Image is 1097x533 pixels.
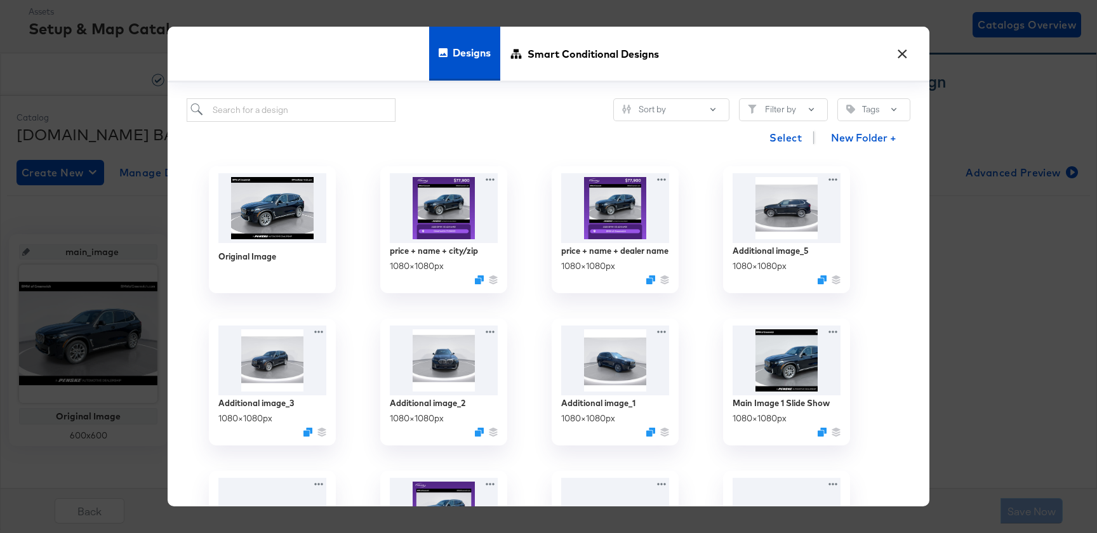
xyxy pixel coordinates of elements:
button: Select [764,125,807,150]
div: price + name + city/zip1080×1080pxDuplicate [380,166,507,293]
div: 1080 × 1080 px [218,412,272,424]
div: Original Image [218,251,276,263]
span: Select [769,129,802,147]
div: price + name + dealer name [561,245,668,257]
svg: Duplicate [303,428,312,437]
div: Original Image [209,166,336,293]
svg: Duplicate [818,275,827,284]
div: 1080 × 1080 px [561,412,615,424]
div: Additional image_11080×1080pxDuplicate [552,319,679,445]
img: sHiVwBJtPhbheTcdSXSpWQ.jpg [390,326,498,395]
svg: Duplicate [475,428,484,437]
img: YQtZdRMuTaZ6I9g8ZQ6Dwg.jpg [561,173,669,243]
button: New Folder + [820,127,907,151]
div: Additional image_5 [733,245,809,257]
div: Additional image_1 [561,397,635,409]
svg: Duplicate [646,275,655,284]
span: Designs [453,25,491,81]
svg: Filter [748,105,757,114]
img: nZC59MOJzE9iOFHq3v6plQ.jpg [561,326,669,395]
img: FISLlIScOuo3hAwY7UtK8w.jpg [733,173,841,243]
div: Additional image_21080×1080pxDuplicate [380,319,507,445]
svg: Duplicate [646,428,655,437]
svg: Duplicate [818,428,827,437]
div: 1080 × 1080 px [561,260,615,272]
img: OlX23NWXVcYEjzictNwsSQ.jpg [390,173,498,243]
div: Main Image 1 Slide Show [733,397,830,409]
button: FilterFilter by [739,98,828,121]
div: 1080 × 1080 px [733,260,787,272]
svg: Sliders [622,105,631,114]
div: 1080 × 1080 px [733,412,787,424]
div: Additional image_2 [390,397,465,409]
svg: Tag [846,105,855,114]
input: Search for a design [187,98,396,122]
img: Z5v6S255CWiSuuyLs8Qh96M7G8U.jpg [218,173,326,243]
button: SlidersSort by [613,98,729,121]
div: Main Image 1 Slide Show1080×1080pxDuplicate [723,319,850,445]
button: × [891,39,914,62]
svg: Duplicate [475,275,484,284]
div: price + name + dealer name1080×1080pxDuplicate [552,166,679,293]
div: Additional image_3 [218,397,294,409]
button: TagTags [837,98,910,121]
div: Additional image_31080×1080pxDuplicate [209,319,336,445]
div: price + name + city/zip [390,245,478,257]
div: 1080 × 1080 px [390,260,444,272]
span: Smart Conditional Designs [528,26,659,82]
img: FxvyKeSZWST3DibJd0mTCw.jpg [218,326,326,395]
img: 2ZLpzkDd2SfpR9Y6sL7JCA.jpg [733,326,841,395]
div: 1080 × 1080 px [390,412,444,424]
div: Additional image_51080×1080pxDuplicate [723,166,850,293]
